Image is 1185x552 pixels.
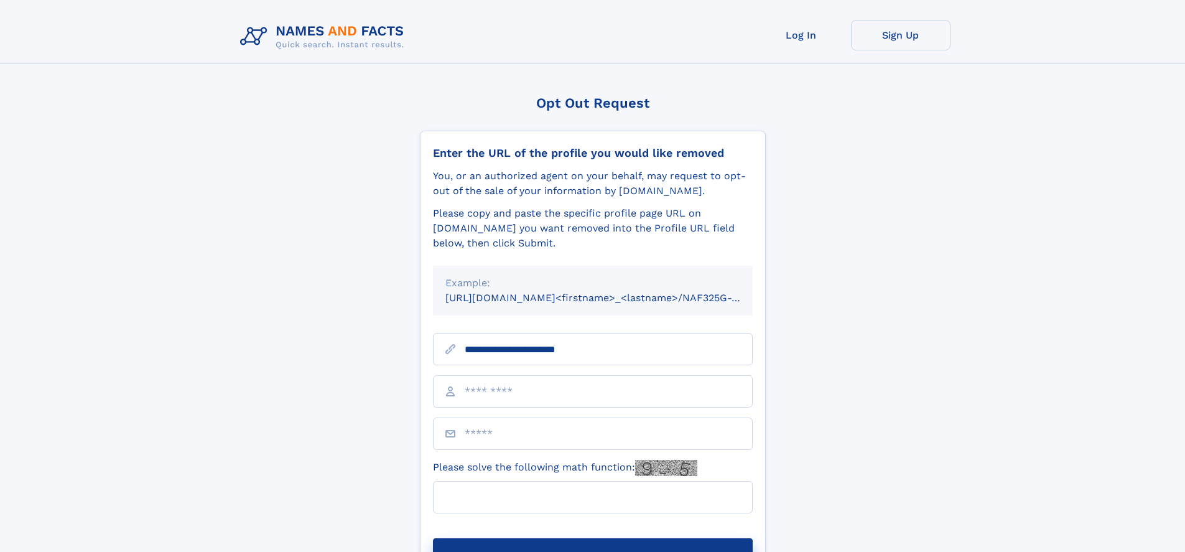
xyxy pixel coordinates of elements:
a: Log In [751,20,851,50]
label: Please solve the following math function: [433,460,697,476]
div: Example: [445,276,740,291]
div: You, or an authorized agent on your behalf, may request to opt-out of the sale of your informatio... [433,169,753,199]
a: Sign Up [851,20,950,50]
div: Please copy and paste the specific profile page URL on [DOMAIN_NAME] you want removed into the Pr... [433,206,753,251]
img: Logo Names and Facts [235,20,414,54]
small: [URL][DOMAIN_NAME]<firstname>_<lastname>/NAF325G-xxxxxxxx [445,292,776,304]
div: Opt Out Request [420,95,766,111]
div: Enter the URL of the profile you would like removed [433,146,753,160]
